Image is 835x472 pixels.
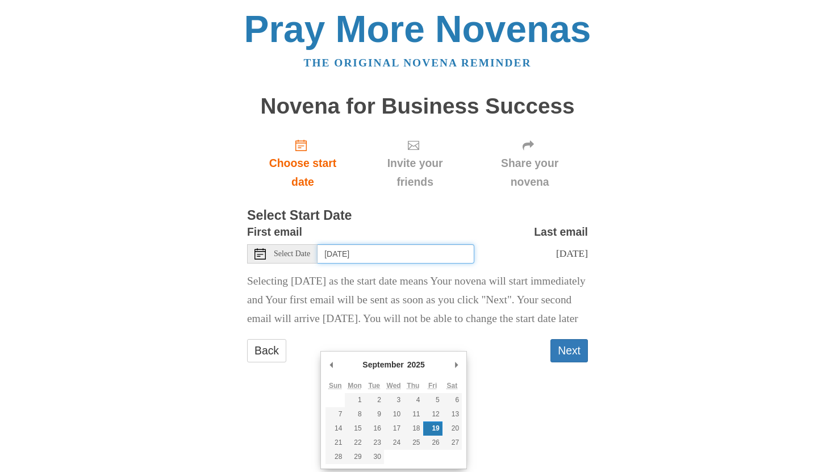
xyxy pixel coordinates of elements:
[442,407,462,421] button: 13
[365,407,384,421] button: 9
[403,393,423,407] button: 4
[450,356,462,373] button: Next Month
[247,94,588,119] h1: Novena for Business Success
[247,223,302,241] label: First email
[365,421,384,436] button: 16
[384,436,403,450] button: 24
[325,356,337,373] button: Previous Month
[534,223,588,241] label: Last email
[423,407,442,421] button: 12
[406,356,427,373] div: 2025
[345,407,364,421] button: 8
[442,421,462,436] button: 20
[247,208,588,223] h3: Select Start Date
[407,382,419,390] abbr: Thursday
[274,250,310,258] span: Select Date
[247,339,286,362] a: Back
[325,407,345,421] button: 7
[325,436,345,450] button: 21
[384,393,403,407] button: 3
[325,421,345,436] button: 14
[403,421,423,436] button: 18
[365,450,384,464] button: 30
[483,154,577,191] span: Share your novena
[447,382,458,390] abbr: Saturday
[423,436,442,450] button: 26
[471,130,588,197] div: Click "Next" to confirm your start date first.
[387,382,401,390] abbr: Wednesday
[442,393,462,407] button: 6
[358,130,471,197] div: Click "Next" to confirm your start date first.
[345,436,364,450] button: 22
[329,382,342,390] abbr: Sunday
[365,393,384,407] button: 2
[428,382,437,390] abbr: Friday
[345,393,364,407] button: 1
[384,407,403,421] button: 10
[361,356,405,373] div: September
[550,339,588,362] button: Next
[244,8,591,50] a: Pray More Novenas
[345,450,364,464] button: 29
[365,436,384,450] button: 23
[247,272,588,328] p: Selecting [DATE] as the start date means Your novena will start immediately and Your first email ...
[423,393,442,407] button: 5
[258,154,347,191] span: Choose start date
[442,436,462,450] button: 27
[318,244,474,264] input: Use the arrow keys to pick a date
[403,407,423,421] button: 11
[384,421,403,436] button: 17
[345,421,364,436] button: 15
[369,382,380,390] abbr: Tuesday
[247,130,358,197] a: Choose start date
[403,436,423,450] button: 25
[423,421,442,436] button: 19
[304,57,532,69] a: The original novena reminder
[370,154,460,191] span: Invite your friends
[556,248,588,259] span: [DATE]
[348,382,362,390] abbr: Monday
[325,450,345,464] button: 28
